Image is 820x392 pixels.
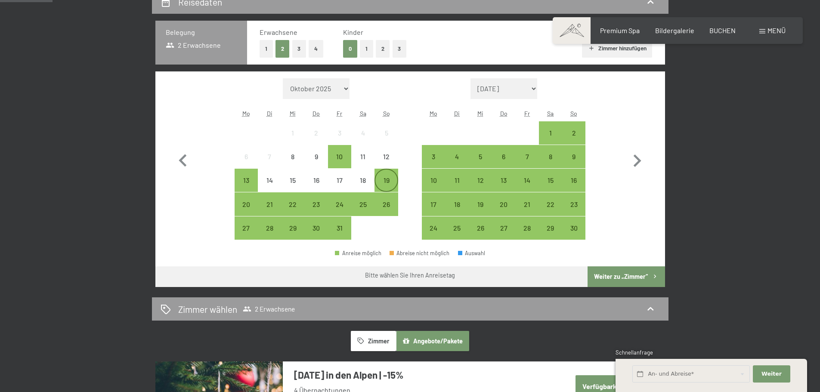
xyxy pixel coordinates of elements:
[235,145,258,168] div: Anreise nicht möglich
[563,201,585,222] div: 23
[396,331,469,351] button: Angebote/Pakete
[309,40,323,58] button: 4
[235,177,257,198] div: 13
[235,169,258,192] div: Anreise möglich
[376,40,390,58] button: 2
[281,192,304,216] div: Anreise möglich
[446,216,469,240] div: Tue Nov 25 2025
[235,192,258,216] div: Anreise möglich
[259,153,280,175] div: 7
[306,177,327,198] div: 16
[423,201,444,222] div: 17
[753,365,790,383] button: Weiter
[305,216,328,240] div: Thu Oct 30 2025
[328,192,351,216] div: Fri Oct 24 2025
[539,169,562,192] div: Anreise möglich
[166,40,221,50] span: 2 Erwachsene
[516,177,538,198] div: 14
[500,110,507,117] abbr: Donnerstag
[166,28,237,37] h3: Belegung
[446,169,469,192] div: Anreise möglich
[423,153,444,175] div: 3
[351,121,374,145] div: Anreise nicht möglich
[259,177,280,198] div: 14
[375,130,397,151] div: 5
[305,192,328,216] div: Thu Oct 23 2025
[374,121,398,145] div: Sun Oct 05 2025
[374,145,398,168] div: Anreise nicht möglich
[477,110,483,117] abbr: Mittwoch
[351,331,396,351] button: Zimmer
[294,368,550,382] h3: [DATE] in den Alpen | -15%
[305,121,328,145] div: Anreise nicht möglich
[374,169,398,192] div: Anreise möglich
[469,145,492,168] div: Wed Nov 05 2025
[305,145,328,168] div: Thu Oct 09 2025
[562,121,585,145] div: Sun Nov 02 2025
[290,110,296,117] abbr: Mittwoch
[328,121,351,145] div: Anreise nicht möglich
[539,121,562,145] div: Sat Nov 01 2025
[260,40,273,58] button: 1
[235,153,257,175] div: 6
[351,169,374,192] div: Anreise nicht möglich
[516,225,538,246] div: 28
[374,121,398,145] div: Anreise nicht möglich
[469,216,492,240] div: Anreise möglich
[562,145,585,168] div: Sun Nov 09 2025
[329,177,350,198] div: 17
[259,201,280,222] div: 21
[422,145,445,168] div: Mon Nov 03 2025
[515,145,538,168] div: Fri Nov 07 2025
[492,169,515,192] div: Anreise möglich
[170,78,195,240] button: Vorheriger Monat
[235,145,258,168] div: Mon Oct 06 2025
[335,250,381,256] div: Anreise möglich
[422,169,445,192] div: Mon Nov 10 2025
[423,177,444,198] div: 10
[329,225,350,246] div: 31
[343,40,357,58] button: 0
[393,40,407,58] button: 3
[515,169,538,192] div: Anreise möglich
[390,250,450,256] div: Abreise nicht möglich
[515,192,538,216] div: Fri Nov 21 2025
[563,177,585,198] div: 16
[374,145,398,168] div: Sun Oct 12 2025
[351,121,374,145] div: Sat Oct 04 2025
[282,153,303,175] div: 8
[383,110,390,117] abbr: Sonntag
[470,225,491,246] div: 26
[540,201,561,222] div: 22
[329,130,350,151] div: 3
[446,192,469,216] div: Anreise möglich
[761,370,782,378] span: Weiter
[282,177,303,198] div: 15
[343,28,363,36] span: Kinder
[351,169,374,192] div: Sat Oct 18 2025
[422,169,445,192] div: Anreise möglich
[258,192,281,216] div: Tue Oct 21 2025
[625,78,650,240] button: Nächster Monat
[352,130,374,151] div: 4
[329,153,350,175] div: 10
[351,192,374,216] div: Sat Oct 25 2025
[422,145,445,168] div: Anreise möglich
[563,153,585,175] div: 9
[281,145,304,168] div: Anreise nicht möglich
[539,192,562,216] div: Anreise möglich
[515,216,538,240] div: Anreise möglich
[539,192,562,216] div: Sat Nov 22 2025
[281,145,304,168] div: Wed Oct 08 2025
[493,201,514,222] div: 20
[328,145,351,168] div: Fri Oct 10 2025
[446,225,468,246] div: 25
[655,26,694,34] a: Bildergalerie
[365,271,455,280] div: Bitte wählen Sie Ihren Anreisetag
[328,216,351,240] div: Anreise möglich
[328,216,351,240] div: Fri Oct 31 2025
[258,192,281,216] div: Anreise möglich
[446,201,468,222] div: 18
[600,26,640,34] a: Premium Spa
